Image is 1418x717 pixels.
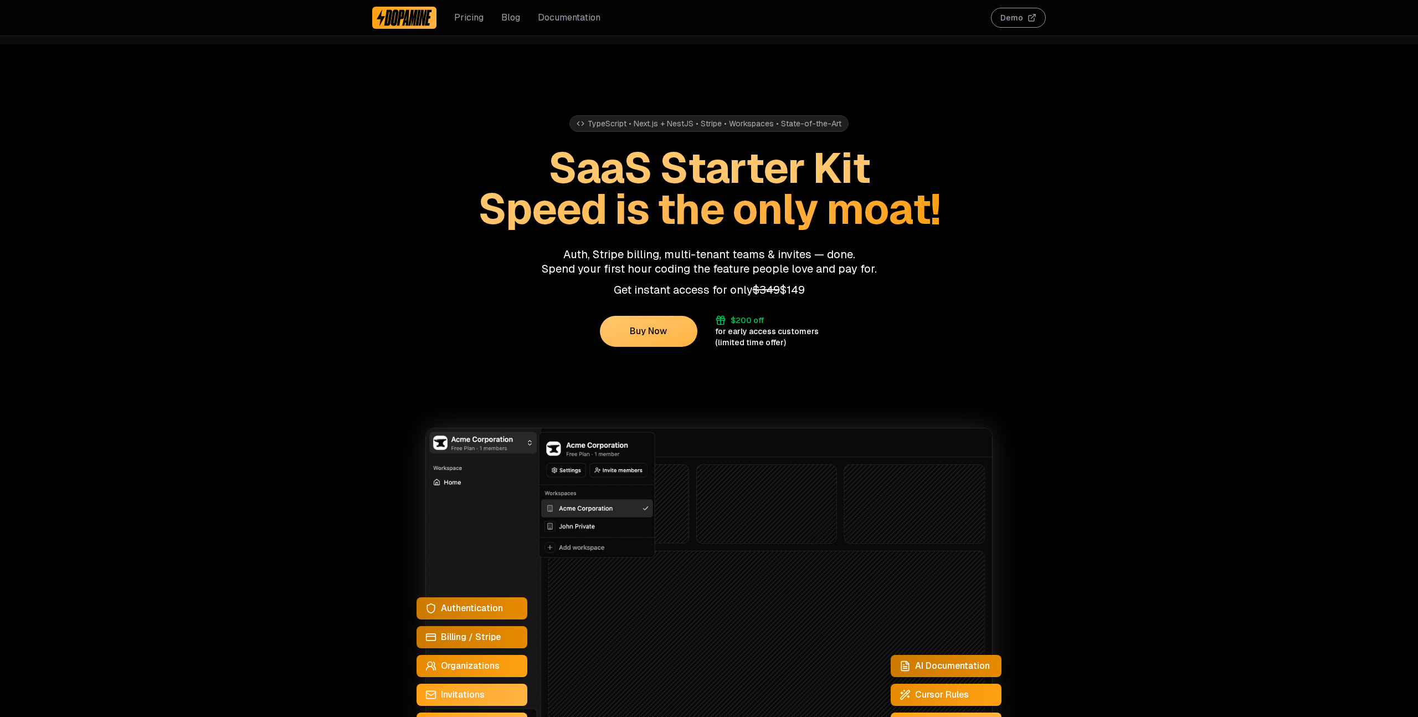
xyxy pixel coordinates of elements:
[600,316,697,347] button: Buy Now
[372,7,436,29] a: Dopamine
[715,326,819,337] div: for early access customers
[417,597,527,619] a: Authentication
[991,8,1046,28] button: Demo
[417,626,527,648] a: Billing / Stripe
[915,688,969,701] span: Cursor Rules
[569,115,849,132] div: TypeScript • Next.js + NestJS • Stripe • Workspaces • State-of-the-Art
[377,9,432,27] img: Dopamine
[454,11,484,24] a: Pricing
[441,631,501,644] span: Billing / Stripe
[441,688,485,701] span: Invitations
[372,283,1046,297] p: Get instant access for only $149
[478,182,940,236] span: Speed is the only moat!
[441,602,503,615] span: Authentication
[372,247,1046,276] p: Auth, Stripe billing, multi-tenant teams & invites — done. Spend your first hour coding the featu...
[753,283,780,297] span: $349
[715,337,786,348] div: (limited time offer)
[538,11,600,24] a: Documentation
[501,11,520,24] a: Blog
[915,659,990,673] span: AI Documentation
[731,315,764,326] div: $200 off
[441,659,500,673] span: Organizations
[548,141,870,195] span: SaaS Starter Kit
